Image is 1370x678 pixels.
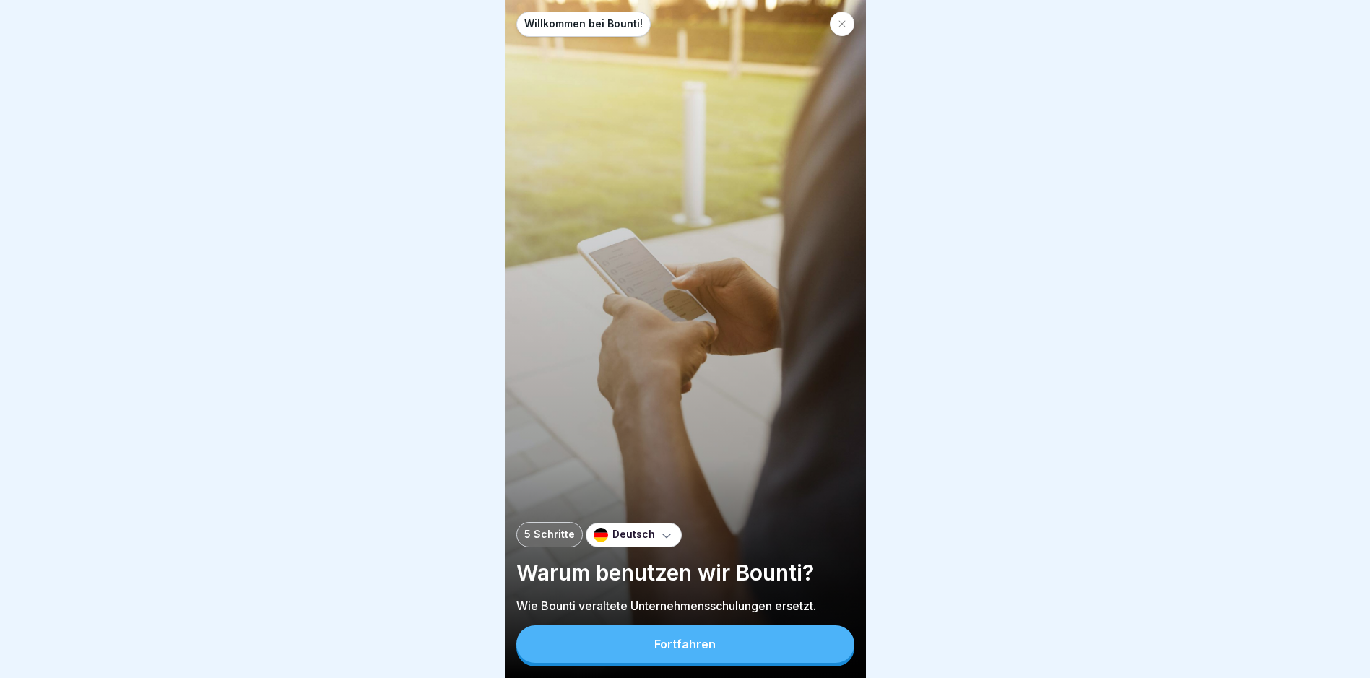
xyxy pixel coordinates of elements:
p: 5 Schritte [524,529,575,541]
div: Fortfahren [654,638,716,651]
button: Fortfahren [516,625,854,663]
p: Deutsch [612,529,655,541]
p: Wie Bounti veraltete Unternehmensschulungen ersetzt. [516,598,854,614]
p: Warum benutzen wir Bounti? [516,559,854,586]
p: Willkommen bei Bounti! [524,18,643,30]
img: de.svg [594,528,608,542]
